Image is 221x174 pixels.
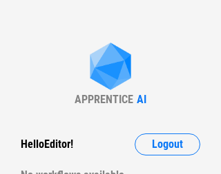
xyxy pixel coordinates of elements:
[83,43,138,93] img: Apprentice AI
[135,133,200,155] button: Logout
[137,93,146,106] div: AI
[75,93,133,106] div: APPRENTICE
[152,139,183,150] span: Logout
[21,133,73,155] div: Hello Editor !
